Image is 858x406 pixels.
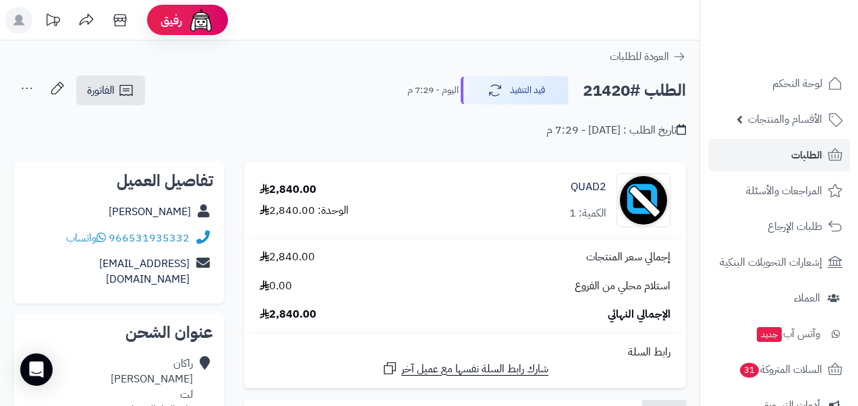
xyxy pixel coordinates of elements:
span: الطلبات [791,146,822,165]
a: إشعارات التحويلات البنكية [708,246,850,279]
div: تاريخ الطلب : [DATE] - 7:29 م [546,123,686,138]
span: إجمالي سعر المنتجات [586,250,670,265]
div: 2,840.00 [260,182,316,198]
span: 31 [740,363,759,378]
span: لوحة التحكم [772,74,822,93]
div: Open Intercom Messenger [20,353,53,386]
span: السلات المتروكة [739,360,822,379]
a: [PERSON_NAME] [109,204,191,220]
a: واتساب [66,230,106,246]
div: الكمية: 1 [569,206,606,221]
span: رفيق [161,12,182,28]
span: 2,840.00 [260,250,315,265]
a: شارك رابط السلة نفسها مع عميل آخر [382,360,548,377]
a: طلبات الإرجاع [708,210,850,243]
span: الفاتورة [87,82,115,98]
span: طلبات الإرجاع [768,217,822,236]
a: الفاتورة [76,76,145,105]
span: 2,840.00 [260,307,316,322]
a: تحديثات المنصة [36,7,69,37]
a: العملاء [708,282,850,314]
img: ai-face.png [188,7,214,34]
span: المراجعات والأسئلة [746,181,822,200]
span: الأقسام والمنتجات [748,110,822,129]
span: استلام محلي من الفروع [575,279,670,294]
span: 0.00 [260,279,292,294]
div: الوحدة: 2,840.00 [260,203,349,219]
h2: عنوان الشحن [24,324,213,341]
div: رابط السلة [250,345,681,360]
a: 966531935332 [109,230,190,246]
a: السلات المتروكة31 [708,353,850,386]
a: لوحة التحكم [708,67,850,100]
a: QUAD2 [571,179,606,195]
span: العملاء [794,289,820,308]
span: إشعارات التحويلات البنكية [720,253,822,272]
span: وآتس آب [755,324,820,343]
a: وآتس آبجديد [708,318,850,350]
span: العودة للطلبات [610,49,669,65]
span: شارك رابط السلة نفسها مع عميل آخر [401,361,548,377]
a: المراجعات والأسئلة [708,175,850,207]
small: اليوم - 7:29 م [407,84,459,97]
a: [EMAIL_ADDRESS][DOMAIN_NAME] [99,256,190,287]
button: قيد التنفيذ [461,76,569,105]
span: الإجمالي النهائي [608,307,670,322]
span: جديد [757,327,782,342]
h2: الطلب #21420 [583,77,686,105]
h2: تفاصيل العميل [24,173,213,189]
img: no_image-90x90.png [617,173,670,227]
a: الطلبات [708,139,850,171]
a: العودة للطلبات [610,49,686,65]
